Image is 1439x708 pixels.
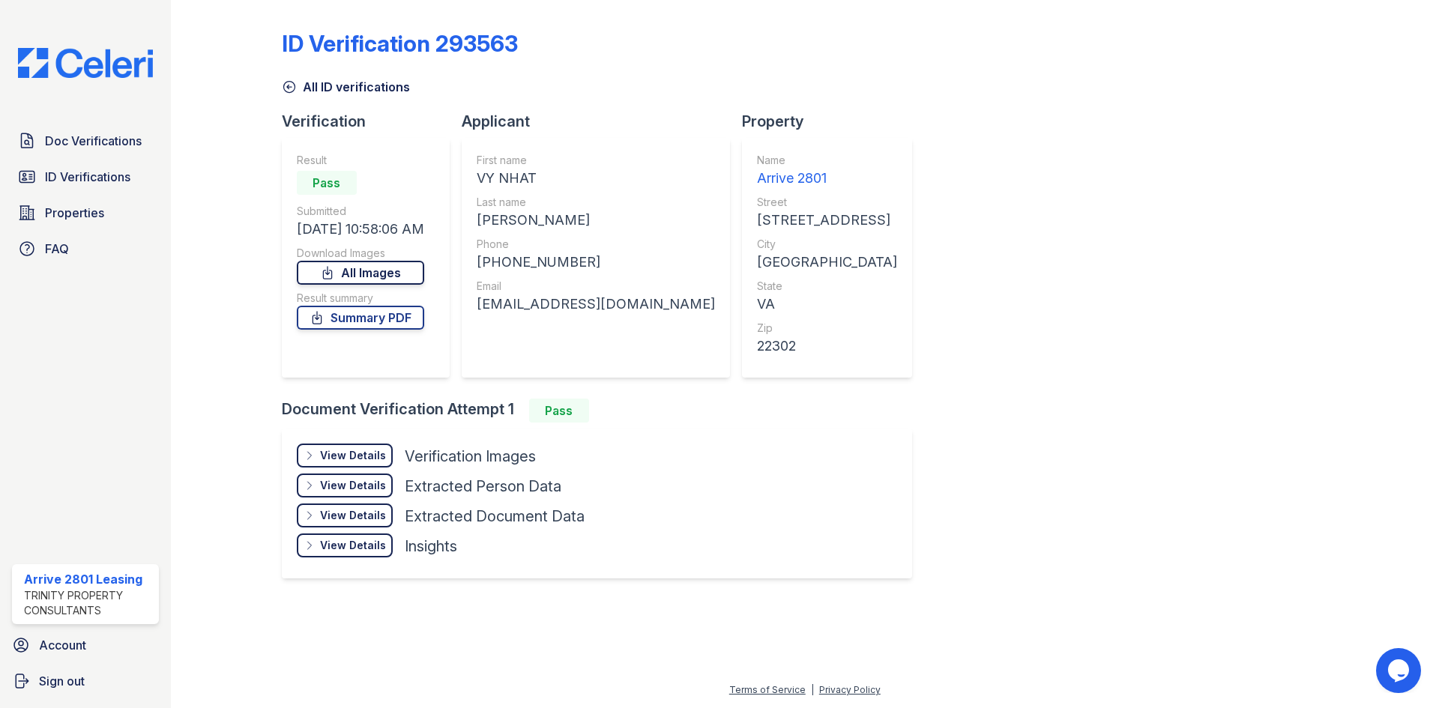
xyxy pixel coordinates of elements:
[320,448,386,463] div: View Details
[811,684,814,695] div: |
[45,168,130,186] span: ID Verifications
[39,636,86,654] span: Account
[757,153,897,189] a: Name Arrive 2801
[729,684,806,695] a: Terms of Service
[757,210,897,231] div: [STREET_ADDRESS]
[12,162,159,192] a: ID Verifications
[529,399,589,423] div: Pass
[405,506,585,527] div: Extracted Document Data
[477,252,715,273] div: [PHONE_NUMBER]
[6,630,165,660] a: Account
[297,306,424,330] a: Summary PDF
[1376,648,1424,693] iframe: chat widget
[405,476,561,497] div: Extracted Person Data
[757,237,897,252] div: City
[297,261,424,285] a: All Images
[477,237,715,252] div: Phone
[757,294,897,315] div: VA
[297,291,424,306] div: Result summary
[477,294,715,315] div: [EMAIL_ADDRESS][DOMAIN_NAME]
[282,30,518,57] div: ID Verification 293563
[45,204,104,222] span: Properties
[297,171,357,195] div: Pass
[477,279,715,294] div: Email
[462,111,742,132] div: Applicant
[282,399,924,423] div: Document Verification Attempt 1
[297,246,424,261] div: Download Images
[320,478,386,493] div: View Details
[477,210,715,231] div: [PERSON_NAME]
[757,168,897,189] div: Arrive 2801
[405,446,536,467] div: Verification Images
[24,570,153,588] div: Arrive 2801 Leasing
[757,279,897,294] div: State
[297,204,424,219] div: Submitted
[819,684,881,695] a: Privacy Policy
[282,111,462,132] div: Verification
[6,48,165,78] img: CE_Logo_Blue-a8612792a0a2168367f1c8372b55b34899dd931a85d93a1a3d3e32e68fde9ad4.png
[12,234,159,264] a: FAQ
[757,336,897,357] div: 22302
[320,508,386,523] div: View Details
[39,672,85,690] span: Sign out
[405,536,457,557] div: Insights
[757,252,897,273] div: [GEOGRAPHIC_DATA]
[477,195,715,210] div: Last name
[45,132,142,150] span: Doc Verifications
[757,195,897,210] div: Street
[297,153,424,168] div: Result
[6,666,165,696] a: Sign out
[12,126,159,156] a: Doc Verifications
[477,153,715,168] div: First name
[45,240,69,258] span: FAQ
[477,168,715,189] div: VY NHAT
[757,153,897,168] div: Name
[742,111,924,132] div: Property
[297,219,424,240] div: [DATE] 10:58:06 AM
[757,321,897,336] div: Zip
[24,588,153,618] div: Trinity Property Consultants
[12,198,159,228] a: Properties
[320,538,386,553] div: View Details
[282,78,410,96] a: All ID verifications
